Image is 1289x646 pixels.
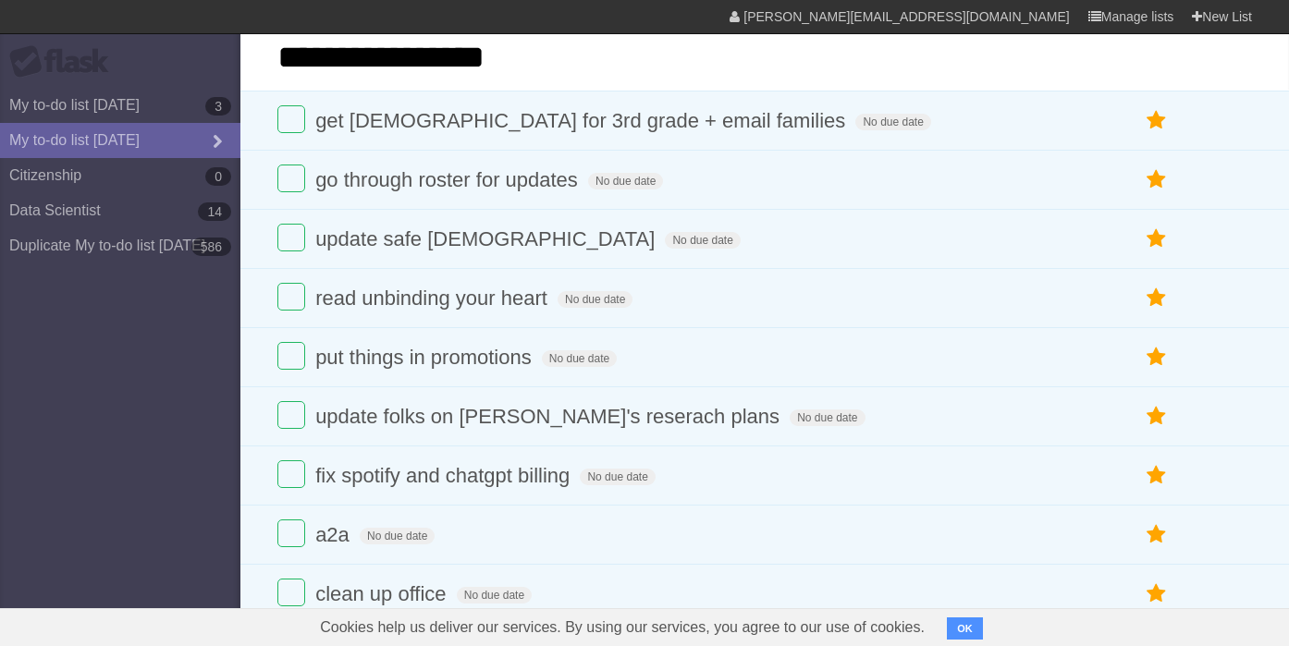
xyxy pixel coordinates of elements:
span: put things in promotions [315,346,536,369]
span: No due date [558,291,632,308]
span: No due date [457,587,532,603]
span: No due date [790,409,865,426]
label: Done [277,224,305,251]
b: 14 [198,202,231,221]
label: Star task [1139,579,1174,609]
span: No due date [580,469,655,485]
span: Cookies help us deliver our services. By using our services, you agree to our use of cookies. [301,609,943,646]
button: OK [947,617,983,640]
span: No due date [360,528,435,544]
span: fix spotify and chatgpt billing [315,464,574,487]
div: Flask [9,45,120,79]
label: Done [277,342,305,370]
span: get [DEMOGRAPHIC_DATA] for 3rd grade + email families [315,109,850,132]
span: update folks on [PERSON_NAME]'s reserach plans [315,405,784,428]
label: Done [277,519,305,547]
label: Done [277,105,305,133]
label: Done [277,165,305,192]
label: Star task [1139,519,1174,550]
label: Done [277,401,305,429]
span: read unbinding your heart [315,286,552,310]
label: Star task [1139,401,1174,432]
b: 0 [205,167,231,186]
b: 586 [191,238,231,256]
label: Star task [1139,165,1174,195]
label: Done [277,283,305,311]
span: update safe [DEMOGRAPHIC_DATA] [315,227,659,250]
span: go through roster for updates [315,168,583,191]
label: Star task [1139,342,1174,372]
span: No due date [665,232,740,249]
label: Star task [1139,460,1174,491]
span: clean up office [315,582,450,605]
span: No due date [588,173,663,189]
label: Star task [1139,283,1174,313]
span: a2a [315,523,354,546]
span: No due date [855,114,930,130]
label: Done [277,460,305,488]
span: No due date [542,350,617,367]
label: Star task [1139,105,1174,136]
label: Star task [1139,224,1174,254]
label: Done [277,579,305,606]
b: 3 [205,97,231,116]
